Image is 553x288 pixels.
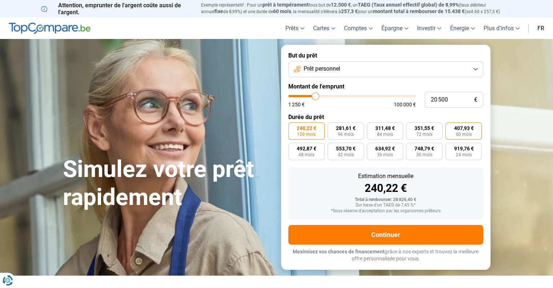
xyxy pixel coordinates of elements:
[273,8,291,14] span: 60 mois
[414,126,434,131] span: 351,55 €
[377,132,393,137] span: 84 mois
[294,209,477,214] div: *Sous réserve d'acceptation par les organismes prêteurs
[297,146,316,151] span: 492,87 €
[456,132,472,137] span: 60 mois
[297,132,316,137] span: 120 mois
[375,126,395,131] span: 311,48 €
[456,153,472,157] span: 24 mois
[416,132,432,137] span: 72 mois
[394,102,416,107] span: 100 000 €
[288,114,483,121] label: Durée du prêt
[454,126,473,131] span: 407,93 €
[340,17,377,39] a: Comptes
[298,153,314,157] span: 48 mois
[331,2,351,8] span: 12.500 €
[294,173,477,179] div: Estimation mensuelle
[304,65,340,73] span: Prêt personnel
[414,146,434,151] span: 748,79 €
[294,203,477,208] div: Sur base d'un TAEG de 7,45 %*
[288,102,305,107] span: 1 250 €
[9,23,91,34] img: TopCompare
[288,52,483,59] label: But du prêt
[446,17,479,39] a: Énergie
[215,8,223,14] span: fixe
[413,17,446,39] a: Investir
[375,146,395,151] span: 634,92 €
[373,8,465,14] span: montant total à rembourser de 15.438 €
[293,249,385,255] span: Maximisez vos chances de financement
[297,126,316,131] span: 240,22 €
[377,153,393,157] span: 36 mois
[63,155,272,212] h1: Simulez votre prêt rapidement
[341,8,358,14] span: 257,3 €
[41,2,192,16] p: Attention, emprunter de l'argent coûte aussi de l'argent.
[281,17,309,39] a: Prêts
[533,17,549,39] a: fr
[201,2,512,15] p: Exemple représentatif : Pour un tous but de , un (taux débiteur annuel de 8,99%) et une durée de ...
[358,2,459,8] span: TAEG (Taux annuel effectif global) de 8,99%
[336,146,356,151] span: 553,70 €
[338,153,354,157] span: 42 mois
[288,248,483,263] p: grâce à nos experts et trouvez la meilleure offre personnalisée pour vous.
[288,61,483,77] button: Prêt personnel
[288,225,483,245] button: Continuer
[454,146,473,151] span: 919,76 €
[416,153,432,157] span: 30 mois
[263,2,309,8] span: prêt à tempérament
[288,83,483,90] label: Montant de l'emprunt
[479,17,524,39] a: Plus d'infos
[474,97,477,103] span: €
[294,183,477,194] div: 240,22 €
[309,17,340,39] a: Cartes
[336,126,356,131] span: 281,61 €
[338,132,354,137] span: 96 mois
[377,17,413,39] a: Épargne
[294,197,477,202] div: Total à rembourser: 28 826,40 €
